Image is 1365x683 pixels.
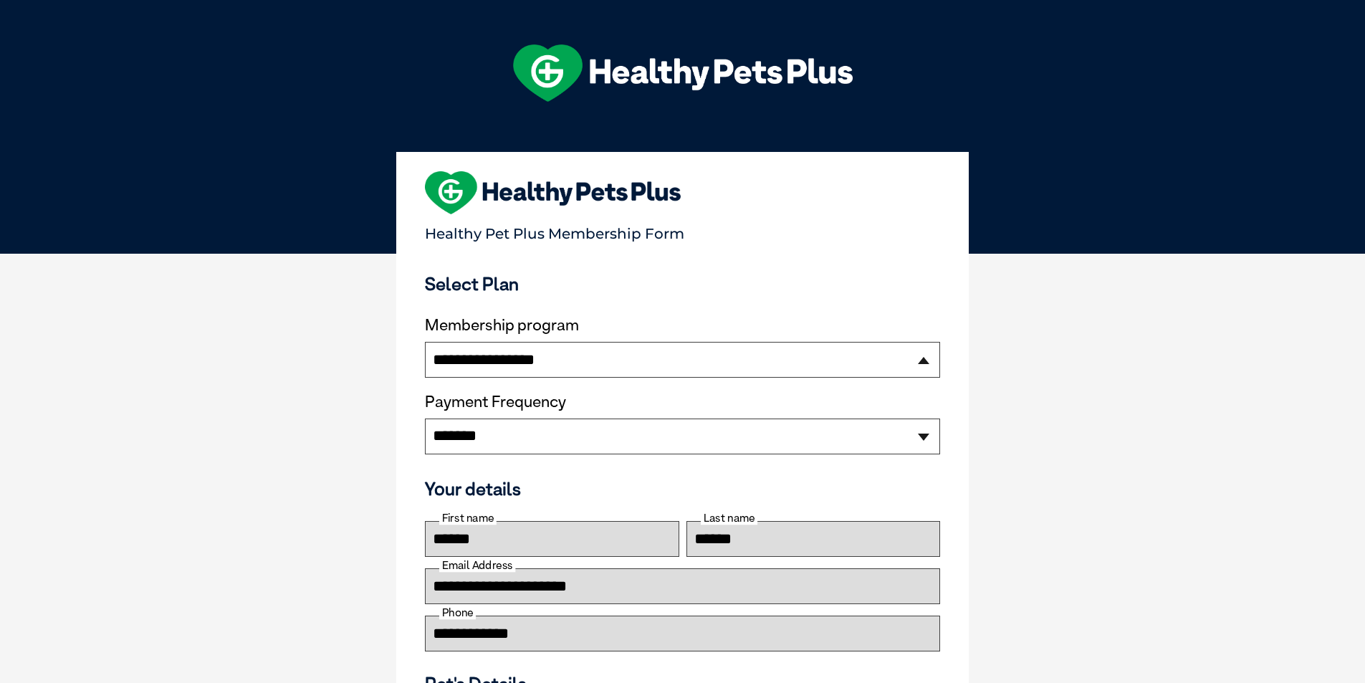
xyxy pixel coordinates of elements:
[425,171,681,214] img: heart-shape-hpp-logo-large.png
[513,44,853,102] img: hpp-logo-landscape-green-white.png
[425,393,566,411] label: Payment Frequency
[425,316,940,335] label: Membership program
[439,512,497,525] label: First name
[425,219,940,242] p: Healthy Pet Plus Membership Form
[439,559,515,572] label: Email Address
[701,512,757,525] label: Last name
[425,478,940,500] h3: Your details
[425,273,940,295] h3: Select Plan
[439,606,476,619] label: Phone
